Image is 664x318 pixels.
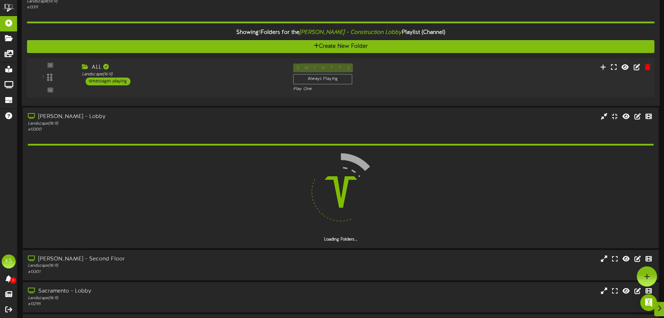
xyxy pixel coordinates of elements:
[28,255,282,263] div: [PERSON_NAME] - Second Floor
[82,64,283,72] div: ALL
[27,5,282,10] div: # 13311
[28,295,282,301] div: Landscape ( 16:9 )
[299,29,402,36] i: [PERSON_NAME] - Construction Lobby
[293,74,352,84] div: Always Playing
[28,287,282,295] div: Sacramento - Lobby
[640,294,657,311] div: Open Intercom Messenger
[293,86,441,92] div: Play One
[259,29,261,36] span: 1
[28,121,282,127] div: Landscape ( 16:9 )
[28,301,282,307] div: # 13295
[10,277,16,284] span: 0
[28,113,282,121] div: [PERSON_NAME] - Lobby
[22,25,659,40] div: Showing Folders for the Playlist (Channel)
[82,72,283,77] div: Landscape ( 16:9 )
[296,147,386,237] img: loading-spinner-4.png
[28,263,282,269] div: Landscape ( 16:9 )
[2,254,16,268] div: KS
[324,237,358,242] strong: Loading Folders...
[28,127,282,133] div: # 13300
[85,77,130,85] div: 6 messages playing
[28,269,282,275] div: # 13301
[27,40,654,53] button: Create New Folder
